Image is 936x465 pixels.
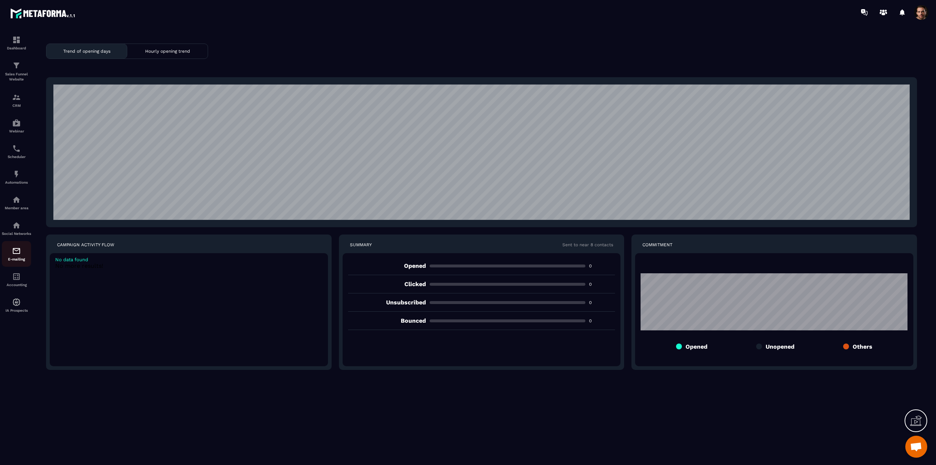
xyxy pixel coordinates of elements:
[2,267,31,292] a: accountantaccountantAccounting
[57,242,114,248] p: CAMPAIGN ACTIVITY FLOW
[2,232,31,236] p: Social Networks
[12,119,21,127] img: automations
[55,262,103,269] span: No more results!
[2,72,31,82] p: Sales Funnel Website
[12,93,21,102] img: formation
[589,318,615,324] p: 0
[2,180,31,184] p: Automations
[12,298,21,307] img: automations
[2,155,31,159] p: Scheduler
[55,257,322,262] p: No data found
[12,35,21,44] img: formation
[766,343,795,350] p: Unopened
[642,242,672,248] p: COMMITMENT
[2,241,31,267] a: emailemailE-mailing
[2,56,31,87] a: formationformationSales Funnel Website
[2,190,31,215] a: automationsautomationsMember area
[348,281,426,288] p: clicked
[348,262,426,269] p: opened
[348,317,426,324] p: bounced
[12,195,21,204] img: automations
[2,46,31,50] p: Dashboard
[589,300,615,305] p: 0
[905,436,927,458] div: Open chat
[2,139,31,164] a: schedulerschedulerScheduler
[63,49,110,54] p: Trend of opening days
[2,206,31,210] p: Member area
[2,283,31,287] p: Accounting
[350,242,372,248] p: SUMMARY
[2,164,31,190] a: automationsautomationsAutomations
[12,221,21,230] img: social-network
[686,343,707,350] p: Opened
[853,343,872,350] p: Others
[10,7,76,20] img: logo
[2,113,31,139] a: automationsautomationsWebinar
[348,299,426,306] p: unsubscribed
[2,215,31,241] a: social-networksocial-networkSocial Networks
[2,87,31,113] a: formationformationCRM
[2,257,31,261] p: E-mailing
[12,61,21,70] img: formation
[2,30,31,56] a: formationformationDashboard
[145,49,190,54] p: Hourly opening trend
[12,272,21,281] img: accountant
[589,263,615,269] p: 0
[2,104,31,108] p: CRM
[2,308,31,312] p: IA Prospects
[562,242,613,248] p: Sent to near 8 contacts
[2,129,31,133] p: Webinar
[12,247,21,255] img: email
[12,144,21,153] img: scheduler
[12,170,21,179] img: automations
[589,281,615,287] p: 0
